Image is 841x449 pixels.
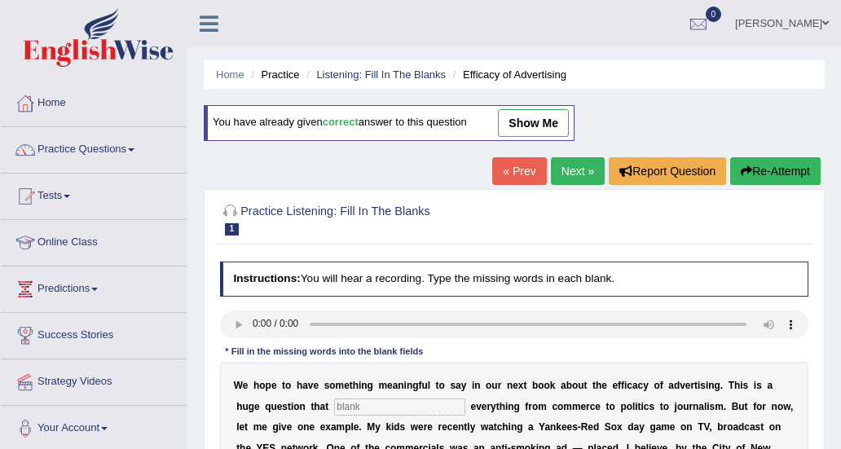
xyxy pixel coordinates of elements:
[239,421,244,433] b: e
[350,421,353,433] b: l
[272,421,278,433] b: g
[482,401,487,412] b: e
[233,272,300,284] b: Instructions:
[729,380,734,391] b: T
[563,401,572,412] b: m
[474,380,480,391] b: n
[323,117,359,129] b: correct
[204,105,575,141] div: You have already given answer to this question
[508,401,513,412] b: n
[220,201,585,236] h2: Practice Listening: Fill In The Blanks
[698,421,703,433] b: T
[694,380,698,391] b: t
[498,109,569,137] a: show me
[461,380,467,391] b: y
[750,421,755,433] b: a
[720,380,723,391] b: .
[285,380,291,391] b: o
[581,421,588,433] b: R
[279,421,281,433] b: i
[502,421,508,433] b: h
[505,401,508,412] b: i
[424,421,428,433] b: r
[583,380,587,391] b: t
[393,380,398,391] b: a
[783,401,790,412] b: w
[769,421,775,433] b: o
[753,401,756,412] b: f
[271,401,276,412] b: u
[254,401,260,412] b: e
[624,380,627,391] b: i
[300,401,306,412] b: n
[310,401,314,412] b: t
[291,401,293,412] b: i
[732,401,739,412] b: B
[243,380,249,391] b: e
[220,345,429,359] div: * Fill in the missing words into the blank fields
[368,380,373,391] b: g
[387,380,393,391] b: e
[578,421,581,433] b: -
[418,421,424,433] b: e
[458,421,464,433] b: n
[572,380,578,391] b: o
[756,380,762,391] b: s
[790,401,793,412] b: ,
[438,421,443,433] b: r
[428,380,430,391] b: l
[412,380,418,391] b: g
[588,421,593,433] b: e
[309,421,315,433] b: e
[738,421,744,433] b: d
[689,401,693,412] b: r
[259,380,265,391] b: o
[288,401,291,412] b: t
[552,401,557,412] b: c
[1,220,187,261] a: Online Class
[316,68,446,81] a: Listening: Fill In The Blanks
[700,380,706,391] b: s
[680,380,685,391] b: v
[539,421,544,433] b: Y
[486,380,491,391] b: o
[698,380,700,391] b: i
[528,401,532,412] b: r
[596,380,601,391] b: h
[538,401,547,412] b: m
[1,406,187,447] a: Your Account
[745,401,748,412] b: t
[661,421,670,433] b: m
[331,421,337,433] b: a
[361,380,367,391] b: n
[242,401,248,412] b: u
[507,380,513,391] b: n
[744,421,750,433] b: c
[492,157,546,185] a: « Prev
[407,380,412,391] b: n
[767,380,773,391] b: a
[593,421,599,433] b: d
[627,380,632,391] b: c
[325,401,328,412] b: t
[385,421,391,433] b: k
[498,380,502,391] b: r
[375,421,381,433] b: y
[476,401,482,412] b: v
[605,421,611,433] b: S
[733,421,738,433] b: a
[297,421,303,433] b: o
[590,401,596,412] b: c
[277,401,283,412] b: e
[706,380,708,391] b: i
[586,401,590,412] b: r
[359,380,361,391] b: i
[394,421,399,433] b: d
[302,380,308,391] b: a
[532,380,538,391] b: b
[683,401,689,412] b: u
[282,401,288,412] b: s
[329,380,335,391] b: o
[743,380,749,391] b: s
[772,401,777,412] b: n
